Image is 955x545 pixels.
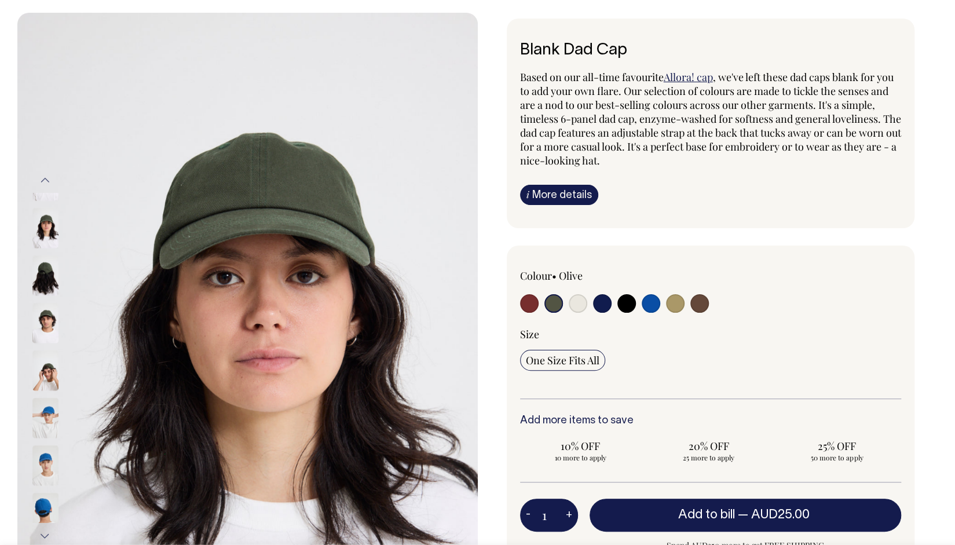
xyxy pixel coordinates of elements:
[526,439,635,453] span: 10% OFF
[520,70,664,84] span: Based on our all-time favourite
[32,255,58,295] img: olive
[520,185,598,205] a: iMore details
[526,353,599,367] span: One Size Fits All
[560,504,578,527] button: +
[526,453,635,462] span: 10 more to apply
[32,445,58,485] img: worker-blue
[751,509,810,521] span: AUD25.00
[738,509,813,521] span: —
[678,509,735,521] span: Add to bill
[32,350,58,390] img: olive
[32,302,58,343] img: olive
[32,207,58,248] img: olive
[520,42,902,60] h6: Blank Dad Cap
[520,350,605,371] input: One Size Fits All
[552,269,557,283] span: •
[32,397,58,438] img: worker-blue
[776,436,897,466] input: 25% OFF 50 more to apply
[590,499,902,531] button: Add to bill —AUD25.00
[520,70,901,167] span: , we've left these dad caps blank for you to add your own flare. Our selection of colours are mad...
[654,453,763,462] span: 25 more to apply
[520,415,902,427] h6: Add more items to save
[32,492,58,533] img: worker-blue
[664,70,713,84] a: Allora! cap
[520,504,536,527] button: -
[654,439,763,453] span: 20% OFF
[520,269,672,283] div: Colour
[36,167,54,193] button: Previous
[782,439,891,453] span: 25% OFF
[520,327,902,341] div: Size
[648,436,769,466] input: 20% OFF 25 more to apply
[526,188,529,200] span: i
[782,453,891,462] span: 50 more to apply
[559,269,583,283] label: Olive
[520,436,641,466] input: 10% OFF 10 more to apply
